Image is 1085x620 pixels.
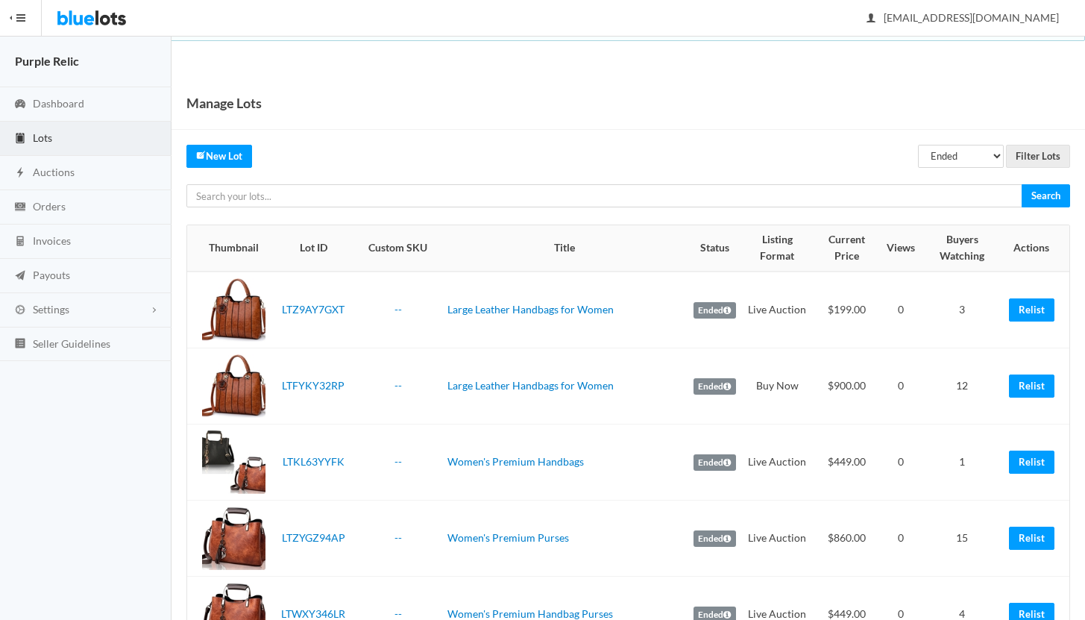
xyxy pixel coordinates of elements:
span: Lots [33,131,52,144]
a: Large Leather Handbags for Women [447,303,614,316]
a: LTWXY346LR [281,607,345,620]
th: Actions [1003,225,1069,272]
th: Status [688,225,742,272]
td: 0 [881,425,921,501]
a: Women's Premium Handbags [447,455,584,468]
th: Custom SKU [355,225,441,272]
td: Live Auction [742,501,813,577]
th: Listing Format [742,225,813,272]
a: LTZ9AY7GXT [282,303,345,316]
label: Ended [694,302,736,319]
a: Relist [1009,527,1054,550]
a: Women's Premium Handbag Purses [447,607,613,620]
strong: Purple Relic [15,54,79,68]
span: [EMAIL_ADDRESS][DOMAIN_NAME] [867,11,1059,24]
a: Relist [1009,375,1054,398]
span: Orders [33,200,66,213]
a: -- [394,379,402,392]
span: Seller Guidelines [33,337,110,350]
td: 0 [881,501,921,577]
input: Filter Lots [1006,145,1070,168]
a: Large Leather Handbags for Women [447,379,614,392]
ion-icon: create [196,150,206,160]
a: -- [394,607,402,620]
ion-icon: calculator [13,235,28,249]
td: 15 [921,501,1003,577]
th: Current Price [813,225,881,272]
th: Lot ID [271,225,355,272]
th: Views [881,225,921,272]
ion-icon: cash [13,201,28,215]
th: Thumbnail [187,225,271,272]
span: Invoices [33,234,71,247]
ion-icon: flash [13,166,28,181]
span: Dashboard [33,97,84,110]
ion-icon: person [864,12,878,26]
ion-icon: paper plane [13,269,28,284]
td: 0 [881,348,921,425]
td: Live Auction [742,272,813,348]
input: Search [1022,184,1070,207]
td: $900.00 [813,348,881,425]
td: 0 [881,272,921,348]
td: 3 [921,272,1003,348]
input: Search your lots... [186,184,1022,207]
a: -- [394,531,402,544]
th: Title [441,225,688,272]
label: Ended [694,378,736,395]
span: Payouts [33,269,70,281]
a: LTZYGZ94AP [282,531,345,544]
td: 12 [921,348,1003,425]
a: -- [394,455,402,468]
a: Relist [1009,298,1054,322]
a: Women's Premium Purses [447,531,569,544]
a: createNew Lot [186,145,252,168]
a: -- [394,303,402,316]
td: Buy Now [742,348,813,425]
ion-icon: cog [13,304,28,318]
a: LTFYKY32RP [282,379,345,392]
span: Auctions [33,166,75,178]
a: Relist [1009,451,1054,474]
a: LTKL63YYFK [283,455,345,468]
th: Buyers Watching [921,225,1003,272]
td: $199.00 [813,272,881,348]
td: Live Auction [742,425,813,501]
ion-icon: speedometer [13,98,28,112]
label: Ended [694,530,736,547]
td: 1 [921,425,1003,501]
td: $860.00 [813,501,881,577]
ion-icon: list box [13,337,28,351]
span: Settings [33,303,69,316]
td: $449.00 [813,425,881,501]
h1: Manage Lots [186,92,262,114]
label: Ended [694,454,736,471]
ion-icon: clipboard [13,132,28,146]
